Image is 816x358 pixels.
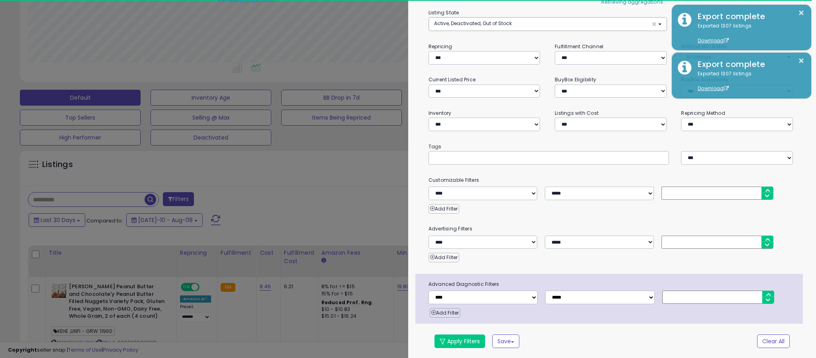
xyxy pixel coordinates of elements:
[423,176,802,185] small: Customizable Filters
[692,59,805,70] div: Export complete
[681,110,725,116] small: Repricing Method
[757,334,790,348] button: Clear All
[434,334,485,348] button: Apply Filters
[692,70,805,92] div: Exported 1307 listings.
[698,37,729,44] a: Download
[692,11,805,22] div: Export complete
[429,110,452,116] small: Inventory
[698,85,729,92] a: Download
[555,76,596,83] small: BuyBox Eligibility
[429,253,459,262] button: Add Filter
[555,110,599,116] small: Listings with Cost
[798,56,804,66] button: ×
[798,8,804,18] button: ×
[423,280,803,289] span: Advanced Diagnostic Filters
[423,142,802,151] small: Tags
[492,334,519,348] button: Save
[429,204,459,214] button: Add Filter
[692,22,805,45] div: Exported 1307 listings.
[430,308,460,318] button: Add Filter
[429,76,476,83] small: Current Listed Price
[423,224,802,233] small: Advertising Filters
